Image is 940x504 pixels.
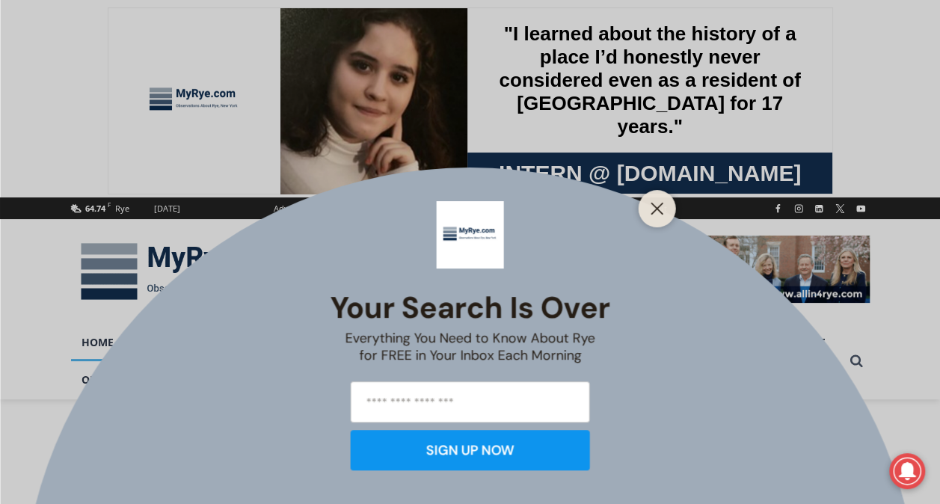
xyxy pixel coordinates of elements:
span: Open Tues. - Sun. [PHONE_NUMBER] [4,154,147,211]
a: Open Tues. - Sun. [PHONE_NUMBER] [1,150,150,186]
span: Intern @ [DOMAIN_NAME] [391,149,693,182]
div: "I learned about the history of a place I’d honestly never considered even as a resident of [GEOG... [378,1,707,145]
a: Intern @ [DOMAIN_NAME] [360,145,725,186]
div: Located at [STREET_ADDRESS][PERSON_NAME] [154,93,220,179]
